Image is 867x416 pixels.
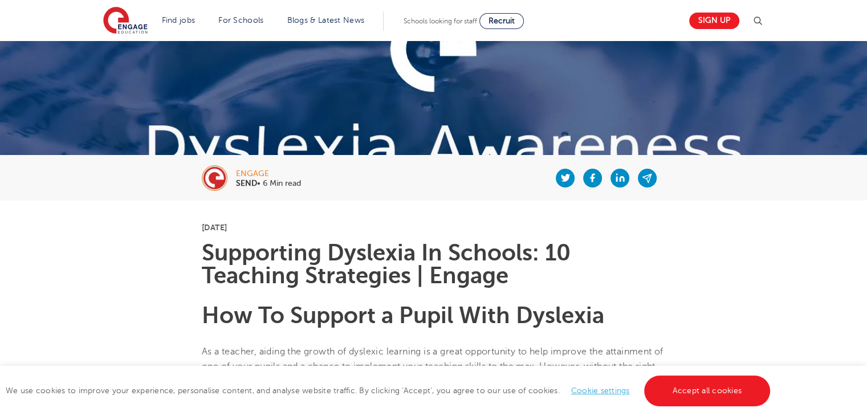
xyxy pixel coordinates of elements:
[218,16,263,25] a: For Schools
[202,242,665,287] h1: Supporting Dyslexia In Schools: 10 Teaching Strategies | Engage
[202,303,604,328] b: How To Support a Pupil With Dyslexia
[689,13,739,29] a: Sign up
[479,13,524,29] a: Recruit
[287,16,365,25] a: Blogs & Latest News
[571,386,630,395] a: Cookie settings
[404,17,477,25] span: Schools looking for staff
[236,180,301,187] p: • 6 Min read
[202,346,664,402] span: As a teacher, aiding the growth of dyslexic learning is a great opportunity to help improve the a...
[103,7,148,35] img: Engage Education
[162,16,196,25] a: Find jobs
[236,179,257,187] b: SEND
[6,386,773,395] span: We use cookies to improve your experience, personalise content, and analyse website traffic. By c...
[489,17,515,25] span: Recruit
[236,170,301,178] div: engage
[644,376,771,406] a: Accept all cookies
[202,223,665,231] p: [DATE]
